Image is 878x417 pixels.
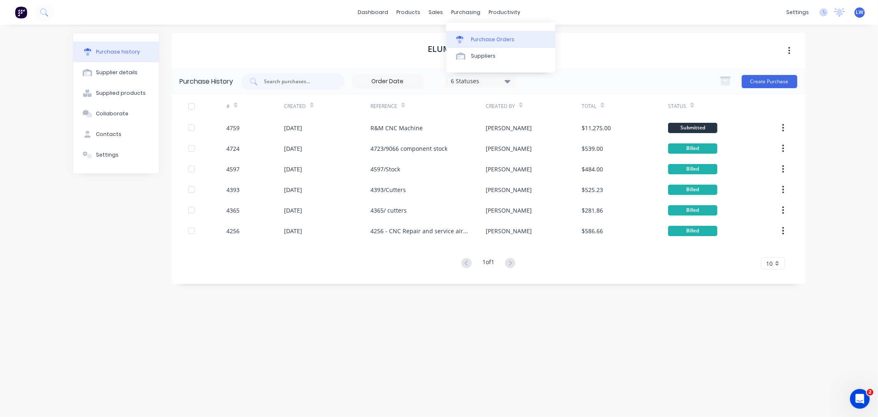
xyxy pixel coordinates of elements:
button: Create Purchase [742,75,797,88]
img: Profile image for Cathy [23,5,37,18]
div: [PERSON_NAME] [486,206,532,215]
div: # [226,103,230,110]
a: Purchase Orders [446,31,555,47]
div: Billed [668,164,717,174]
a: Suppliers [446,48,555,64]
div: products [392,6,424,19]
div: Purchase Orders [471,36,515,43]
div: [PERSON_NAME] [486,124,532,132]
div: I have paid a deposit in MYOB 50% PO 4759 and needed to add some detail to the Reference and it w... [30,86,158,128]
div: Suppliers [471,52,496,60]
div: [DATE] [284,165,302,173]
button: Send a message… [141,267,154,280]
div: Lucy says… [7,68,158,87]
div: 4724 [226,144,240,153]
div: [DATE] [284,144,302,153]
div: purchasing [447,6,484,19]
div: Submitted [668,123,717,133]
div: $484.00 [582,165,603,173]
div: Lucy says… [7,129,158,154]
span: 10 [766,259,773,268]
div: 4365/ cutters [370,206,407,215]
button: Start recording [52,270,59,276]
b: [PERSON_NAME] [35,156,82,162]
div: Lucy says… [7,32,158,56]
div: Reference [370,103,397,110]
input: Search purchases... [263,77,332,86]
div: Purchase History [180,77,233,87]
button: Settings [73,145,159,165]
div: Settings [96,151,119,159]
div: 4393/Cutters [370,185,406,194]
button: go back [5,3,21,19]
div: 4256 [226,227,240,235]
div: 4597/Stock [370,165,400,173]
div: 4723/9066 component stock [370,144,447,153]
div: R&M CNC Machine [370,124,423,132]
div: :) [147,37,151,45]
div: Hi [PERSON_NAME], checking this now ... [13,178,128,194]
div: Created [284,103,306,110]
div: Status [668,103,686,110]
div: 4393 [226,185,240,194]
button: Home [129,3,144,19]
div: $539.00 [582,144,603,153]
div: Created By [486,103,515,110]
div: Billed [668,185,717,195]
span: 2 [867,389,873,396]
div: settings [782,6,813,19]
div: It needs to be Submitted [80,134,151,143]
div: Billed [668,205,717,216]
div: joined the conversation [35,155,140,163]
div: Completed [PERSON_NAME], this PO is now [13,204,128,221]
div: 4597 [226,165,240,173]
div: I have paid a deposit in MYOB 50% PO 4759 and needed to add some detail to the Reference and it w... [36,91,151,123]
button: Supplied products [73,83,159,103]
div: Cathy says… [7,154,158,173]
div: 4365 [226,206,240,215]
div: Collaborate [96,110,128,117]
input: Order Date [353,75,422,88]
h1: [PERSON_NAME] [40,4,93,10]
div: Cathy says… [7,173,158,199]
div: Hi [PERSON_NAME], [94,73,151,81]
div: 6 Statuses [451,77,510,85]
div: :) [141,32,158,50]
div: [DATE] [284,185,302,194]
div: Contacts [96,131,121,138]
div: Lucy says… [7,86,158,129]
div: [PERSON_NAME] [486,227,532,235]
div: thx [142,238,151,246]
button: Gif picker [39,270,46,276]
div: Cathy says… [7,199,158,232]
div: thx [135,233,158,251]
div: 1 of 1 [482,258,494,269]
a: dashboard [354,6,392,19]
div: Lucy says… [7,233,158,258]
button: Collaborate [73,103,159,124]
div: [PERSON_NAME] [486,165,532,173]
div: [DATE] [284,227,302,235]
div: Completed [PERSON_NAME], this PO is nowSubmitted [7,199,135,226]
div: [PERSON_NAME] [486,185,532,194]
textarea: Message… [7,253,158,267]
div: Total [582,103,596,110]
img: Factory [15,6,27,19]
div: Supplier details [96,69,137,76]
div: Billed [668,226,717,236]
code: Submitted [25,213,57,220]
div: Hi [PERSON_NAME], [87,68,158,86]
div: 4256 - CNC Repair and service air leak [370,227,469,235]
div: [DATE] [7,56,158,68]
div: $11,275.00 [582,124,611,132]
div: 4759 [226,124,240,132]
div: sales [424,6,447,19]
div: Purchase history [96,48,140,56]
div: [PERSON_NAME] [486,144,532,153]
button: Contacts [73,124,159,145]
div: Hi [PERSON_NAME], checking this now ... [7,173,135,199]
button: Purchase history [73,42,159,62]
button: Emoji picker [26,270,33,276]
div: $525.23 [582,185,603,194]
div: [DATE] [284,124,302,132]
